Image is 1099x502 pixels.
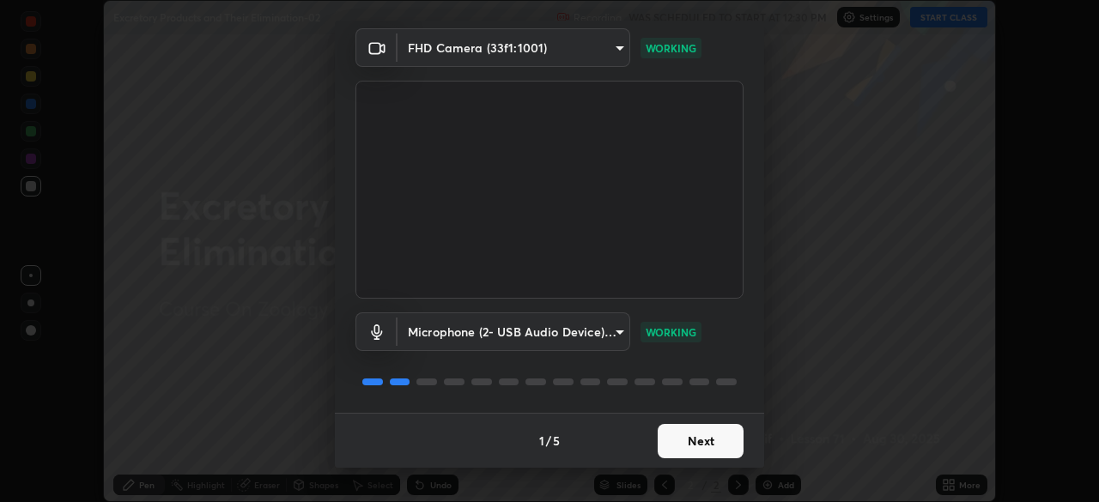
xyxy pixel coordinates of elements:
p: WORKING [646,324,696,340]
p: WORKING [646,40,696,56]
h4: / [546,432,551,450]
div: FHD Camera (33f1:1001) [398,28,630,67]
h4: 1 [539,432,544,450]
h4: 5 [553,432,560,450]
button: Next [658,424,744,458]
div: FHD Camera (33f1:1001) [398,312,630,351]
